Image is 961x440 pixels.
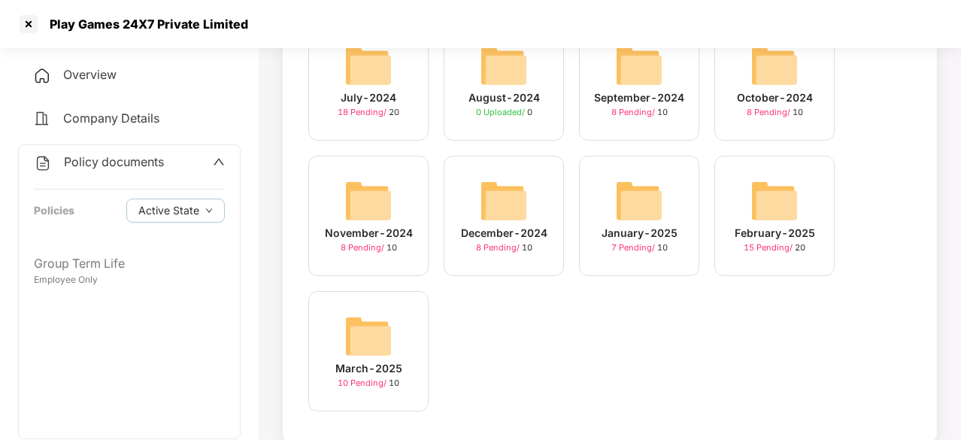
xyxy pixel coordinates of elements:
div: 10 [341,241,397,254]
img: svg+xml;base64,PHN2ZyB4bWxucz0iaHR0cDovL3d3dy53My5vcmcvMjAwMC9zdmciIHdpZHRoPSI2NCIgaGVpZ2h0PSI2NC... [750,41,799,90]
span: 10 Pending / [338,378,389,388]
span: down [205,207,213,215]
span: Active State [138,202,199,219]
img: svg+xml;base64,PHN2ZyB4bWxucz0iaHR0cDovL3d3dy53My5vcmcvMjAwMC9zdmciIHdpZHRoPSIyNCIgaGVpZ2h0PSIyNC... [33,67,51,85]
span: Company Details [63,111,159,126]
img: svg+xml;base64,PHN2ZyB4bWxucz0iaHR0cDovL3d3dy53My5vcmcvMjAwMC9zdmciIHdpZHRoPSI2NCIgaGVpZ2h0PSI2NC... [480,177,528,225]
div: 0 [476,106,532,119]
div: August-2024 [468,90,540,106]
img: svg+xml;base64,PHN2ZyB4bWxucz0iaHR0cDovL3d3dy53My5vcmcvMjAwMC9zdmciIHdpZHRoPSI2NCIgaGVpZ2h0PSI2NC... [480,41,528,90]
div: October-2024 [737,90,813,106]
div: 10 [747,106,803,119]
div: March-2025 [335,360,402,377]
img: svg+xml;base64,PHN2ZyB4bWxucz0iaHR0cDovL3d3dy53My5vcmcvMjAwMC9zdmciIHdpZHRoPSI2NCIgaGVpZ2h0PSI2NC... [615,177,663,225]
div: September-2024 [594,90,684,106]
div: 20 [338,106,399,119]
span: Policy documents [64,154,164,169]
span: 8 Pending / [611,107,657,117]
img: svg+xml;base64,PHN2ZyB4bWxucz0iaHR0cDovL3d3dy53My5vcmcvMjAwMC9zdmciIHdpZHRoPSI2NCIgaGVpZ2h0PSI2NC... [344,177,393,225]
span: 0 Uploaded / [476,107,527,117]
div: 10 [611,106,668,119]
div: Play Games 24X7 Private Limited [41,17,248,32]
div: Group Term Life [34,254,225,273]
div: January-2025 [602,225,678,241]
span: 8 Pending / [341,242,387,253]
img: svg+xml;base64,PHN2ZyB4bWxucz0iaHR0cDovL3d3dy53My5vcmcvMjAwMC9zdmciIHdpZHRoPSIyNCIgaGVpZ2h0PSIyNC... [33,110,51,128]
img: svg+xml;base64,PHN2ZyB4bWxucz0iaHR0cDovL3d3dy53My5vcmcvMjAwMC9zdmciIHdpZHRoPSI2NCIgaGVpZ2h0PSI2NC... [344,312,393,360]
span: Overview [63,67,117,82]
span: 8 Pending / [747,107,793,117]
div: 10 [611,241,668,254]
img: svg+xml;base64,PHN2ZyB4bWxucz0iaHR0cDovL3d3dy53My5vcmcvMjAwMC9zdmciIHdpZHRoPSIyNCIgaGVpZ2h0PSIyNC... [34,154,52,172]
button: Active Statedown [126,199,225,223]
span: 8 Pending / [476,242,522,253]
span: 7 Pending / [611,242,657,253]
span: 15 Pending / [744,242,795,253]
img: svg+xml;base64,PHN2ZyB4bWxucz0iaHR0cDovL3d3dy53My5vcmcvMjAwMC9zdmciIHdpZHRoPSI2NCIgaGVpZ2h0PSI2NC... [615,41,663,90]
img: svg+xml;base64,PHN2ZyB4bWxucz0iaHR0cDovL3d3dy53My5vcmcvMjAwMC9zdmciIHdpZHRoPSI2NCIgaGVpZ2h0PSI2NC... [750,177,799,225]
div: July-2024 [341,90,396,106]
span: up [213,156,225,168]
div: February-2025 [735,225,815,241]
div: 10 [476,241,532,254]
div: 10 [338,377,399,390]
span: 18 Pending / [338,107,389,117]
div: Policies [34,202,74,219]
img: svg+xml;base64,PHN2ZyB4bWxucz0iaHR0cDovL3d3dy53My5vcmcvMjAwMC9zdmciIHdpZHRoPSI2NCIgaGVpZ2h0PSI2NC... [344,41,393,90]
div: Employee Only [34,273,225,287]
div: November-2024 [325,225,413,241]
div: December-2024 [461,225,547,241]
div: 20 [744,241,805,254]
